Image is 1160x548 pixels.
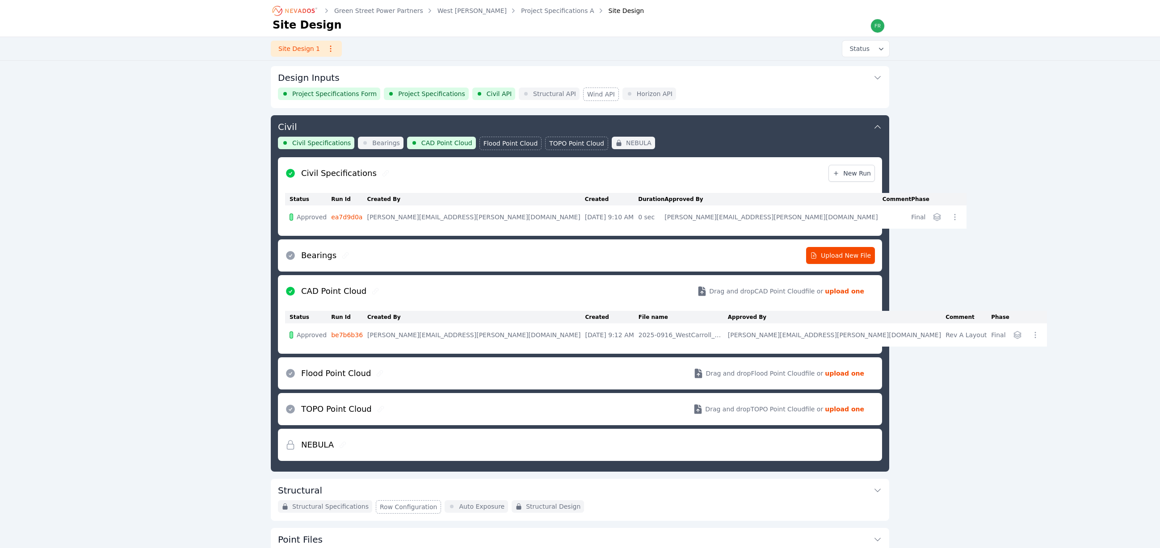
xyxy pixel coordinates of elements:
div: Design InputsProject Specifications FormProject SpecificationsCivil APIStructural APIWind APIHori... [271,66,889,108]
h2: CAD Point Cloud [301,285,366,297]
h3: Point Files [278,533,323,546]
button: Drag and dropTOPO Point Cloudfile or upload one [682,397,875,422]
span: Civil Specifications [292,138,351,147]
a: Site Design 1 [271,41,342,57]
th: Created By [367,193,584,205]
span: Status [846,44,870,53]
th: File name [639,311,728,323]
a: Green Street Power Partners [334,6,423,15]
span: Project Specifications Form [292,89,377,98]
th: Phase [991,311,1010,323]
span: Approved [297,213,327,222]
span: TOPO Point Cloud [549,139,604,148]
span: CAD Point Cloud [421,138,472,147]
span: Structural Specifications [292,502,369,511]
span: Structural Design [526,502,580,511]
span: Auto Exposure [459,502,504,511]
h3: Design Inputs [278,71,340,84]
div: Final [991,330,1005,339]
span: Drag and drop TOPO Point Cloud file or [705,405,823,414]
span: Upload New File [810,251,871,260]
span: Horizon API [637,89,672,98]
h2: Bearings [301,249,336,262]
th: Phase [911,193,930,205]
td: [DATE] 9:10 AM [585,205,638,229]
th: Created By [367,311,585,323]
h3: Civil [278,121,297,133]
button: Civil [278,115,882,137]
strong: upload one [825,405,864,414]
a: West [PERSON_NAME] [437,6,507,15]
th: Run Id [331,311,367,323]
th: Approved By [664,193,882,205]
td: [DATE] 9:12 AM [585,323,638,347]
th: Comment [946,311,991,323]
div: 0 sec [638,213,660,222]
td: [PERSON_NAME][EMAIL_ADDRESS][PERSON_NAME][DOMAIN_NAME] [367,323,585,347]
div: StructuralStructural SpecificationsRow ConfigurationAuto ExposureStructural Design [271,479,889,521]
strong: upload one [825,369,864,378]
span: NEBULA [626,138,651,147]
span: Civil API [487,89,512,98]
h2: Civil Specifications [301,167,377,180]
span: Wind API [587,90,615,99]
img: frida.manzo@nevados.solar [870,19,885,33]
span: New Run [832,169,871,178]
div: 2025-0916_WestCarroll_CogoExport.csv [639,330,723,339]
span: Row Configuration [380,502,437,511]
th: Run Id [331,193,367,205]
button: Drag and dropCAD Point Cloudfile or upload one [686,279,875,304]
nav: Breadcrumb [273,4,644,18]
a: Project Specifications A [521,6,594,15]
a: be7b6b36 [331,331,363,339]
span: Structural API [533,89,576,98]
th: Duration [638,193,664,205]
span: Bearings [372,138,400,147]
a: ea7d9d0a [331,213,362,221]
span: Drag and drop Flood Point Cloud file or [706,369,823,378]
h3: Structural [278,484,322,497]
span: Approved [297,330,327,339]
th: Created [585,311,638,323]
td: [PERSON_NAME][EMAIL_ADDRESS][PERSON_NAME][DOMAIN_NAME] [728,323,946,347]
a: Upload New File [806,247,875,264]
th: Comment [883,193,911,205]
div: Final [911,213,925,222]
td: [PERSON_NAME][EMAIL_ADDRESS][PERSON_NAME][DOMAIN_NAME] [367,205,584,229]
th: Created [585,193,638,205]
h2: Flood Point Cloud [301,367,371,380]
td: [PERSON_NAME][EMAIL_ADDRESS][PERSON_NAME][DOMAIN_NAME] [664,205,882,229]
h2: TOPO Point Cloud [301,403,372,415]
div: CivilCivil SpecificationsBearingsCAD Point CloudFlood Point CloudTOPO Point CloudNEBULACivil Spec... [271,115,889,472]
h2: NEBULA [301,439,334,451]
th: Status [285,311,331,323]
button: Structural [278,479,882,500]
span: Project Specifications [398,89,465,98]
h1: Site Design [273,18,342,32]
th: Approved By [728,311,946,323]
th: Status [285,193,331,205]
span: Drag and drop CAD Point Cloud file or [709,287,823,296]
button: Drag and dropFlood Point Cloudfile or upload one [682,361,875,386]
span: Flood Point Cloud [483,139,538,148]
div: Rev A Layout [946,330,987,339]
div: Site Design [596,6,644,15]
strong: upload one [825,287,864,296]
button: Status [842,41,889,57]
a: New Run [828,165,875,182]
button: Design Inputs [278,66,882,88]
